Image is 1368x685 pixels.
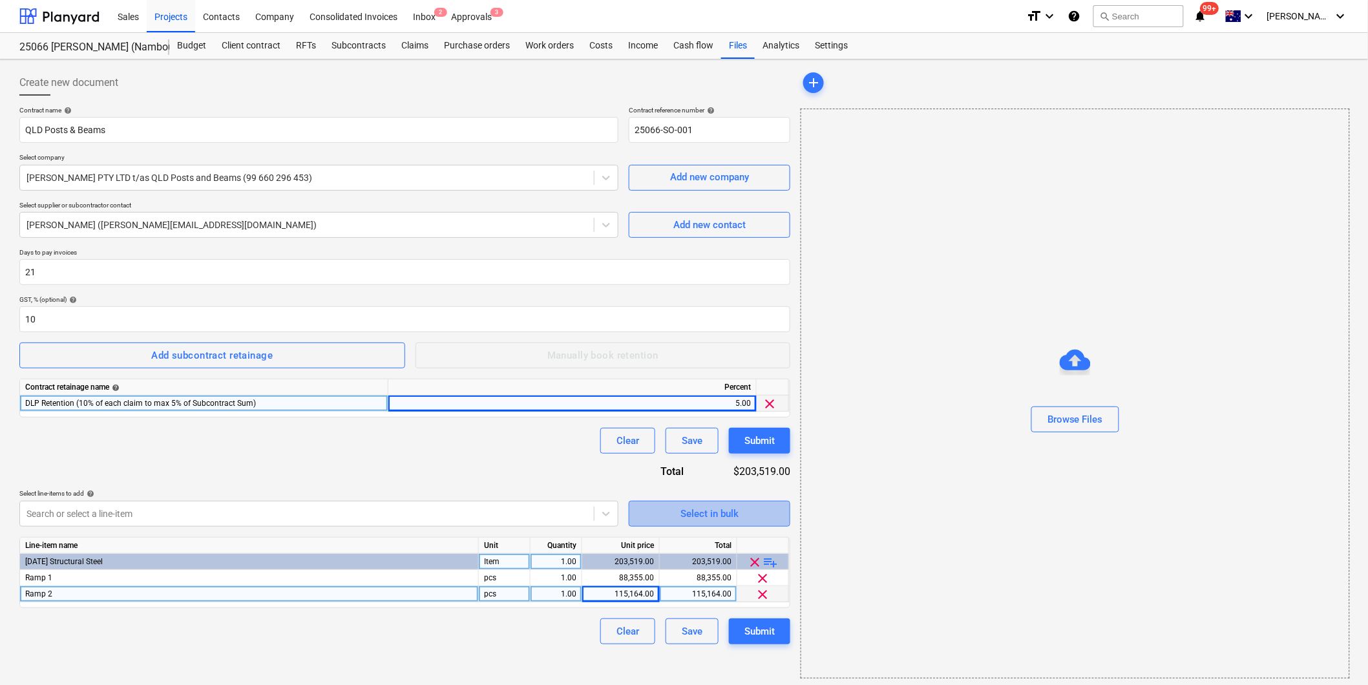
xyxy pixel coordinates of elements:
a: Analytics [755,33,807,59]
input: Reference number [629,117,790,143]
div: 115,164.00 [665,586,731,602]
div: 1.00 [536,570,576,586]
a: Client contract [214,33,288,59]
span: help [84,490,94,498]
span: help [704,107,715,114]
div: 203,519.00 [665,554,731,570]
span: Ramp 2 [25,589,52,598]
p: Days to pay invoices [19,248,790,259]
a: Work orders [518,33,582,59]
i: notifications [1194,8,1207,24]
i: Knowledge base [1068,8,1080,24]
button: Add new company [629,165,790,191]
span: playlist_add [763,554,779,570]
div: Select in bulk [680,505,739,522]
button: Add subcontract retainage [19,342,405,368]
a: Costs [582,33,620,59]
a: Subcontracts [324,33,394,59]
span: 2 [434,8,447,17]
a: Purchase orders [436,33,518,59]
div: Clear [616,623,639,640]
iframe: Chat Widget [1303,623,1368,685]
span: help [67,296,77,304]
button: Submit [729,618,790,644]
span: clear [762,396,777,412]
input: Days to pay invoices [19,259,790,285]
div: Browse Files [801,109,1350,679]
div: Item [479,554,531,570]
span: [PERSON_NAME] [1267,11,1332,21]
div: Select line-items to add [19,489,618,498]
span: clear [755,587,771,602]
a: Claims [394,33,436,59]
div: 5.00 [394,395,751,412]
a: Budget [169,33,214,59]
span: help [61,107,72,114]
span: clear [755,571,771,586]
i: keyboard_arrow_down [1241,8,1257,24]
button: Browse Files [1031,406,1119,432]
i: format_size [1026,8,1042,24]
div: 203,519.00 [587,554,654,570]
span: search [1099,11,1110,21]
button: Add new contact [629,212,790,238]
div: pcs [479,570,531,586]
div: DLP Retention (10% of each claim to max 5% of Subcontract Sum) [20,395,388,412]
div: Submit [744,432,775,449]
div: Total [622,464,704,479]
div: pcs [479,586,531,602]
span: Create new document [19,75,118,90]
div: Clear [616,432,639,449]
button: Clear [600,428,655,454]
span: help [109,384,120,392]
a: RFTs [288,33,324,59]
i: keyboard_arrow_down [1042,8,1057,24]
button: Clear [600,618,655,644]
div: Contract name [19,106,618,114]
div: Contract retainage name [25,379,383,395]
button: Save [666,428,719,454]
input: GST, % [19,306,790,332]
div: Unit [479,538,531,554]
input: Document name [19,117,618,143]
a: Settings [807,33,856,59]
div: Line-item name [20,538,479,554]
div: Total [660,538,737,554]
div: 25066 [PERSON_NAME] (Nambour SC Admin Ramps) [19,41,154,54]
i: keyboard_arrow_down [1333,8,1349,24]
div: 115,164.00 [587,586,654,602]
div: $203,519.00 [704,464,790,479]
div: Unit price [582,538,660,554]
div: Add subcontract retainage [151,347,273,364]
div: Submit [744,623,775,640]
div: Save [682,432,702,449]
a: Income [620,33,666,59]
button: Select in bulk [629,501,790,527]
div: GST, % (optional) [19,295,790,304]
button: Submit [729,428,790,454]
p: Select company [19,153,618,164]
span: 3.3.11 Structural Steel [25,557,103,566]
div: 1.00 [536,554,576,570]
a: Files [721,33,755,59]
a: Cash flow [666,33,721,59]
div: Browse Files [1047,411,1103,428]
span: add [806,75,821,90]
span: 3 [490,8,503,17]
button: Save [666,618,719,644]
div: Quantity [531,538,582,554]
div: Add new contact [673,216,746,233]
button: Search [1093,5,1184,27]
